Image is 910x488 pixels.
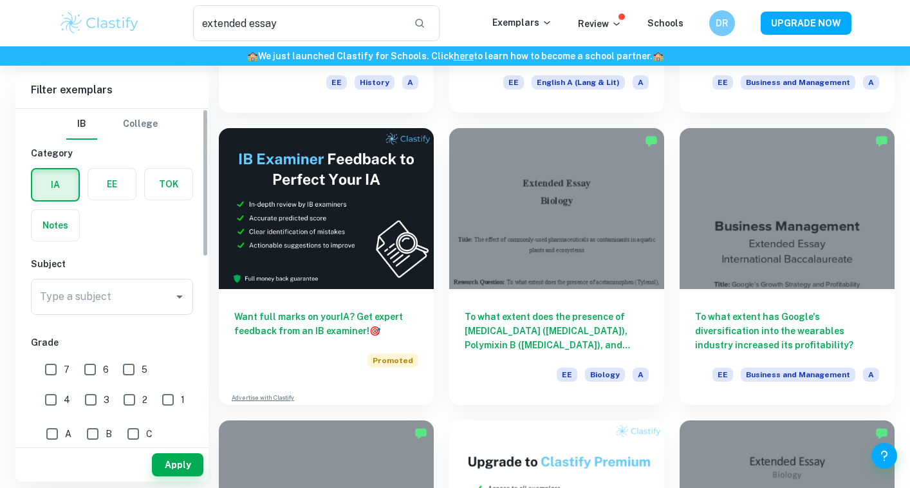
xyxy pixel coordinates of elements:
button: DR [709,10,735,36]
a: To what extent has Google's diversification into the wearables industry increased its profitabili... [680,128,895,405]
img: Marked [875,427,888,440]
button: EE [88,169,136,200]
span: Business and Management [741,75,855,89]
h6: To what extent has Google's diversification into the wearables industry increased its profitability? [695,310,879,352]
span: 3 [104,393,109,407]
span: A [633,75,649,89]
img: Thumbnail [219,128,434,289]
a: Schools [647,18,683,28]
span: 5 [142,362,147,377]
span: A [863,368,879,382]
span: Promoted [367,353,418,368]
img: Marked [645,135,658,147]
span: EE [503,75,524,89]
span: B [106,427,112,441]
button: Open [171,288,189,306]
span: A [402,75,418,89]
span: 2 [142,393,147,407]
span: 🏫 [653,51,664,61]
button: Help and Feedback [871,443,897,469]
button: UPGRADE NOW [761,12,851,35]
button: College [123,109,158,140]
span: C [146,427,153,441]
span: EE [712,75,733,89]
h6: DR [715,16,730,30]
h6: Grade [31,335,193,350]
p: Exemplars [492,15,552,30]
span: 🏫 [247,51,258,61]
span: 7 [64,362,70,377]
a: here [454,51,474,61]
img: Marked [414,427,427,440]
h6: Want full marks on your IA ? Get expert feedback from an IB examiner! [234,310,418,338]
div: Filter type choice [66,109,158,140]
span: A [65,427,71,441]
span: 6 [103,362,109,377]
button: Apply [152,453,203,476]
span: History [355,75,395,89]
button: TOK [145,169,192,200]
h6: Subject [31,257,193,271]
span: EE [557,368,577,382]
a: Want full marks on yourIA? Get expert feedback from an IB examiner!PromotedAdvertise with Clastify [219,128,434,405]
h6: Category [31,146,193,160]
button: IA [32,169,79,200]
span: 🎯 [369,326,380,336]
span: A [863,75,879,89]
span: EE [326,75,347,89]
span: 1 [181,393,185,407]
h6: We just launched Clastify for Schools. Click to learn how to become a school partner. [3,49,907,63]
input: Search for any exemplars... [193,5,404,41]
img: Marked [875,135,888,147]
img: Clastify logo [59,10,140,36]
span: 4 [64,393,70,407]
a: To what extent does the presence of [MEDICAL_DATA] ([MEDICAL_DATA]), Polymixin B ([MEDICAL_DATA])... [449,128,664,405]
h6: Filter exemplars [15,72,209,108]
button: IB [66,109,97,140]
span: A [633,368,649,382]
p: Review [578,17,622,31]
button: Notes [32,210,79,241]
a: Advertise with Clastify [232,393,294,402]
span: English A (Lang & Lit) [532,75,625,89]
span: EE [712,368,733,382]
h6: To what extent does the presence of [MEDICAL_DATA] ([MEDICAL_DATA]), Polymixin B ([MEDICAL_DATA])... [465,310,649,352]
span: Business and Management [741,368,855,382]
span: Biology [585,368,625,382]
